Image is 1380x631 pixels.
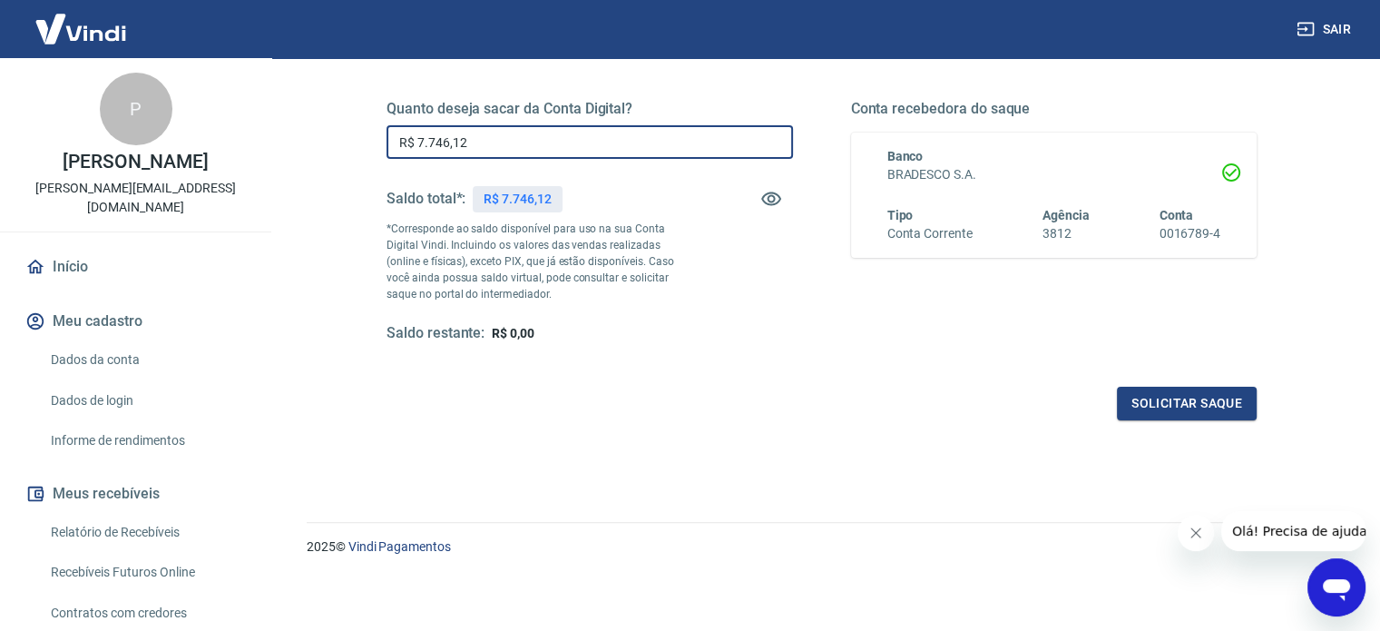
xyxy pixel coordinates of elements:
h6: 3812 [1042,224,1090,243]
p: 2025 © [307,537,1336,557]
p: R$ 7.746,12 [484,190,551,209]
a: Recebíveis Futuros Online [44,554,250,591]
span: Tipo [887,208,914,222]
p: [PERSON_NAME] [63,153,208,172]
a: Início [22,247,250,287]
button: Meus recebíveis [22,474,250,514]
iframe: Fechar mensagem [1178,515,1214,551]
h6: Conta Corrente [887,224,973,243]
a: Dados de login [44,382,250,419]
iframe: Mensagem da empresa [1221,511,1365,551]
h5: Quanto deseja sacar da Conta Digital? [387,100,793,118]
h5: Saldo restante: [387,324,484,343]
span: Olá! Precisa de ajuda? [11,13,152,27]
h5: Conta recebedora do saque [851,100,1258,118]
p: *Corresponde ao saldo disponível para uso na sua Conta Digital Vindi. Incluindo os valores das ve... [387,221,691,302]
span: Conta [1159,208,1193,222]
iframe: Botão para abrir a janela de mensagens [1307,558,1365,616]
a: Vindi Pagamentos [348,539,451,554]
a: Informe de rendimentos [44,422,250,459]
span: Agência [1042,208,1090,222]
button: Meu cadastro [22,301,250,341]
h6: 0016789-4 [1159,224,1220,243]
h6: BRADESCO S.A. [887,165,1221,184]
h5: Saldo total*: [387,190,465,208]
img: Vindi [22,1,140,56]
div: P [100,73,172,145]
p: [PERSON_NAME][EMAIL_ADDRESS][DOMAIN_NAME] [15,179,257,217]
button: Solicitar saque [1117,387,1257,420]
span: Banco [887,149,924,163]
span: R$ 0,00 [492,326,534,340]
a: Relatório de Recebíveis [44,514,250,551]
a: Dados da conta [44,341,250,379]
button: Sair [1293,13,1358,46]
